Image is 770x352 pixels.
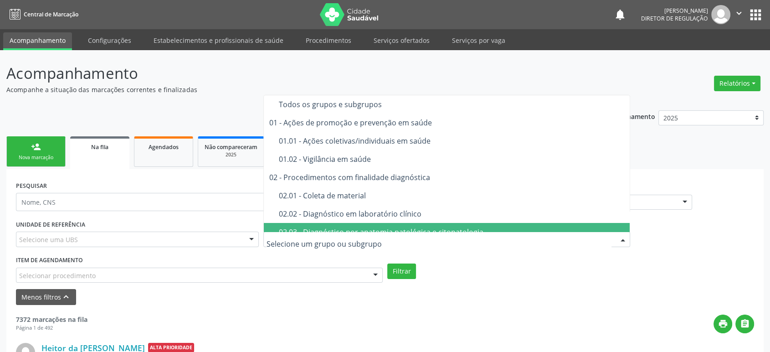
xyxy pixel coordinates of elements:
input: Selecione um grupo ou subgrupo [267,235,611,253]
strong: 7372 marcações na fila [16,315,87,324]
div: Nova marcação [13,154,59,161]
input: Nome, CNS [16,193,383,211]
button: print [714,315,732,333]
span: Selecione uma UBS [19,235,78,244]
div: person_add [31,142,41,152]
label: PESQUISAR [16,179,47,193]
button: Relatórios [714,76,760,91]
div: 2025 [205,151,257,158]
a: Acompanhamento [3,32,72,50]
i: print [718,319,728,329]
i: keyboard_arrow_up [61,292,71,302]
div: 02.01 - Coleta de material [279,192,624,199]
span: Agendados [149,143,179,151]
button: apps [748,7,764,23]
div: Todos os grupos e subgrupos [279,101,624,108]
div: 01 - Ações de promoção e prevenção em saúde [269,119,624,126]
a: Serviços ofertados [367,32,436,48]
div: Página 1 de 492 [16,324,87,332]
div: 01.02 - Vigilância em saúde [279,155,624,163]
label: UNIDADE DE REFERÊNCIA [16,217,85,232]
button: Filtrar [387,264,416,279]
i:  [734,8,744,18]
a: Configurações [82,32,138,48]
div: [PERSON_NAME] [641,7,708,15]
button: Menos filtroskeyboard_arrow_up [16,289,76,305]
div: 02 - Procedimentos com finalidade diagnóstica [269,174,624,181]
i:  [740,319,750,329]
span: Central de Marcação [24,10,78,18]
img: img [711,5,730,24]
p: Acompanhe a situação das marcações correntes e finalizadas [6,85,536,94]
span: Não compareceram [205,143,257,151]
a: Serviços por vaga [446,32,512,48]
p: Acompanhamento [6,62,536,85]
a: Central de Marcação [6,7,78,22]
div: 01.01 - Ações coletivas/individuais em saúde [279,137,624,145]
div: 02.02 - Diagnóstico em laboratório clínico [279,210,624,217]
a: Procedimentos [299,32,358,48]
button: notifications [614,8,626,21]
button:  [735,315,754,333]
button:  [730,5,748,24]
span: Diretor de regulação [641,15,708,22]
a: Estabelecimentos e profissionais de saúde [147,32,290,48]
div: 02.03 - Diagnóstico por anatomia patológica e citopatologia [279,228,624,236]
span: Na fila [91,143,108,151]
label: Item de agendamento [16,254,83,268]
span: Selecionar procedimento [19,271,96,280]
